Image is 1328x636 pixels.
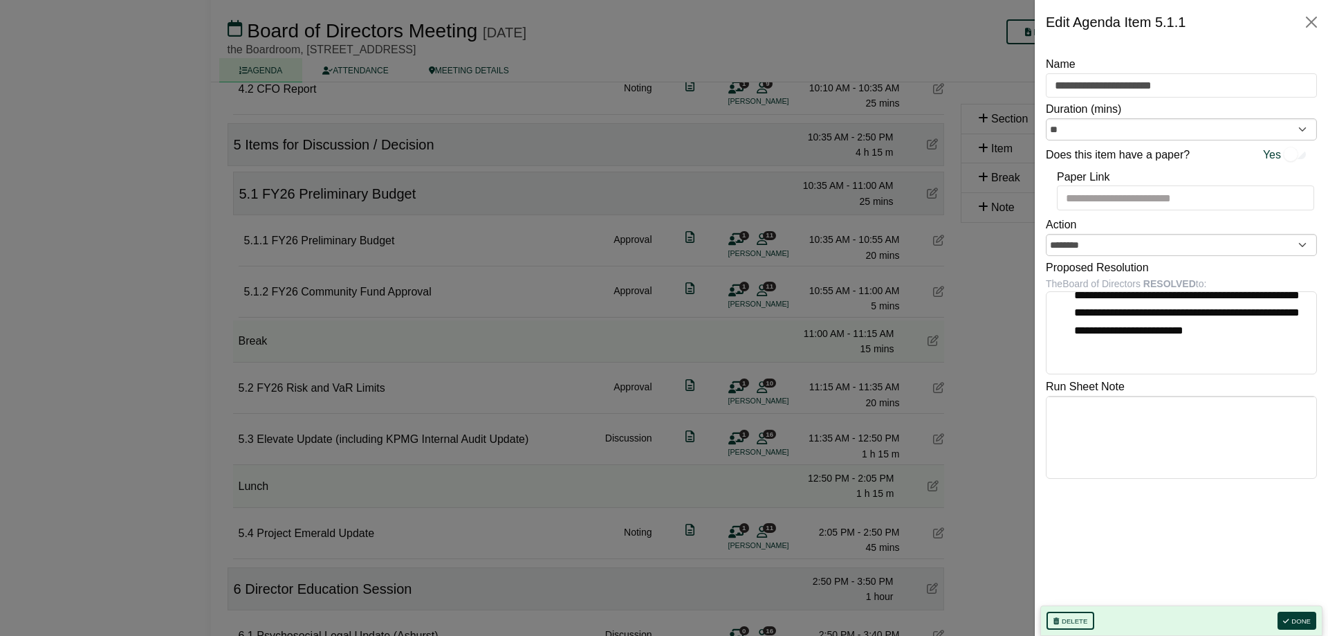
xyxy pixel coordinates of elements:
button: Close [1300,11,1322,33]
div: The Board of Directors to: [1046,276,1317,291]
label: Does this item have a paper? [1046,146,1190,164]
b: RESOLVED [1143,278,1196,289]
label: Name [1046,55,1076,73]
label: Proposed Resolution [1046,259,1149,277]
button: Delete [1046,612,1094,630]
div: Edit Agenda Item 5.1.1 [1046,11,1186,33]
button: Done [1278,612,1316,630]
label: Duration (mins) [1046,100,1121,118]
label: Paper Link [1057,168,1110,186]
span: Yes [1263,146,1281,164]
label: Action [1046,216,1076,234]
label: Run Sheet Note [1046,378,1125,396]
